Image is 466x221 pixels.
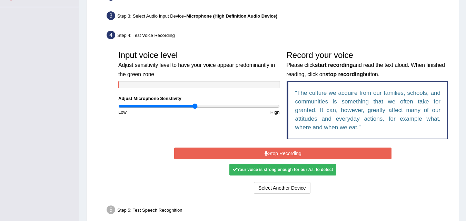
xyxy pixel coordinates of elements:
[184,13,277,19] span: –
[325,71,363,77] b: stop recording
[103,203,456,219] div: Step 5: Test Speech Recognition
[103,29,456,44] div: Step 4: Test Voice Recording
[118,62,275,77] small: Adjust sensitivity level to have your voice appear predominantly in the green zone
[287,51,448,78] h3: Record your voice
[118,95,181,102] label: Adjust Microphone Senstivity
[174,148,391,159] button: Stop Recording
[199,109,283,115] div: High
[118,51,280,78] h3: Input voice level
[103,9,456,24] div: Step 3: Select Audio Input Device
[186,13,277,19] b: Microphone (High Definition Audio Device)
[315,62,353,68] b: start recording
[254,182,310,194] button: Select Another Device
[229,164,336,175] div: Your voice is strong enough for our A.I. to detect
[287,62,445,77] small: Please click and read the text aloud. When finished reading, click on button.
[115,109,199,115] div: Low
[295,90,441,131] q: The culture we acquire from our families, schools, and communities is something that we often tak...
